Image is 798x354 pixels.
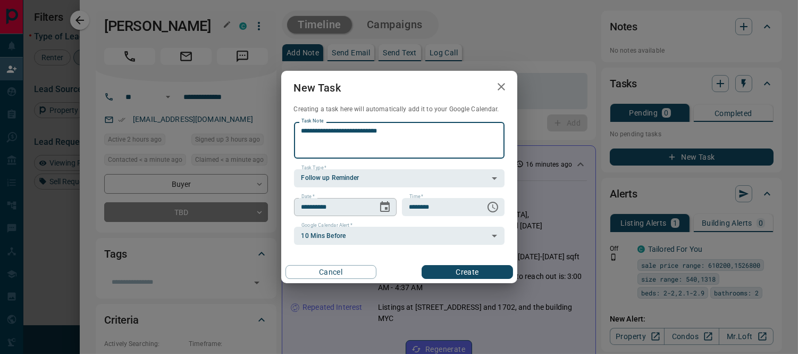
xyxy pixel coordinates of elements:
[301,164,326,171] label: Task Type
[409,193,423,200] label: Time
[301,118,323,125] label: Task Note
[422,265,513,279] button: Create
[301,222,352,229] label: Google Calendar Alert
[281,71,354,105] h2: New Task
[285,265,376,279] button: Cancel
[294,169,505,187] div: Follow up Reminder
[301,193,315,200] label: Date
[482,196,503,218] button: Choose time, selected time is 6:00 AM
[294,227,505,245] div: 10 Mins Before
[294,105,505,114] p: Creating a task here will automatically add it to your Google Calendar.
[374,196,396,218] button: Choose date, selected date is Aug 17, 2025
